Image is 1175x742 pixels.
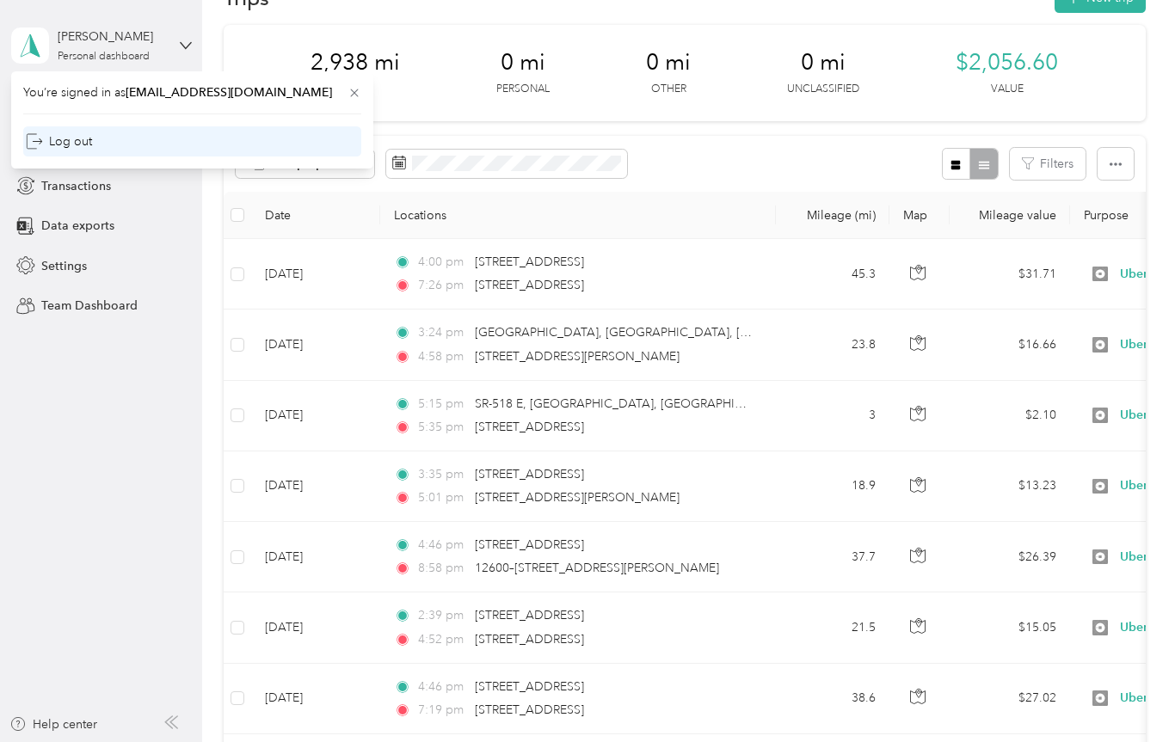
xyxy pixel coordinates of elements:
[475,396,915,411] span: SR-518 E, [GEOGRAPHIC_DATA], [GEOGRAPHIC_DATA], [GEOGRAPHIC_DATA]
[251,451,380,522] td: [DATE]
[475,632,584,647] span: [STREET_ADDRESS]
[418,418,467,437] span: 5:35 pm
[776,664,889,734] td: 38.6
[418,606,467,625] span: 2:39 pm
[311,49,400,77] span: 2,938 mi
[251,381,380,451] td: [DATE]
[646,49,691,77] span: 0 mi
[126,85,332,100] span: [EMAIL_ADDRESS][DOMAIN_NAME]
[475,467,584,481] span: [STREET_ADDRESS]
[950,310,1070,380] td: $16.66
[1092,408,1108,423] img: Legacy Icon [Uber]
[776,592,889,663] td: 21.5
[1010,148,1086,180] button: Filters
[776,381,889,451] td: 3
[380,192,776,239] th: Locations
[418,253,467,272] span: 4:00 pm
[475,537,584,552] span: [STREET_ADDRESS]
[776,192,889,239] th: Mileage (mi)
[776,310,889,380] td: 23.8
[41,177,111,195] span: Transactions
[23,83,361,101] span: You’re signed in as
[787,82,859,97] p: Unclassified
[418,395,467,414] span: 5:15 pm
[26,132,92,150] div: Log out
[950,522,1070,592] td: $26.39
[776,522,889,592] td: 37.7
[418,347,467,366] span: 4:58 pm
[475,420,584,434] span: [STREET_ADDRESS]
[801,49,846,77] span: 0 mi
[950,381,1070,451] td: $2.10
[950,592,1070,663] td: $15.05
[418,559,467,578] span: 8:58 pm
[475,349,680,364] span: [STREET_ADDRESS][PERSON_NAME]
[496,82,550,97] p: Personal
[475,490,680,505] span: [STREET_ADDRESS][PERSON_NAME]
[950,192,1070,239] th: Mileage value
[1092,549,1108,565] img: Legacy Icon [Uber]
[9,715,97,733] button: Help center
[41,297,138,315] span: Team Dashboard
[475,325,860,340] span: [GEOGRAPHIC_DATA], [GEOGRAPHIC_DATA], [GEOGRAPHIC_DATA]
[1092,620,1108,635] img: Legacy Icon [Uber]
[776,451,889,522] td: 18.9
[41,257,87,275] span: Settings
[956,49,1058,77] span: $2,056.60
[251,192,380,239] th: Date
[251,592,380,663] td: [DATE]
[475,608,584,622] span: [STREET_ADDRESS]
[251,239,380,310] td: [DATE]
[776,239,889,310] td: 45.3
[251,664,380,734] td: [DATE]
[418,323,467,342] span: 3:24 pm
[418,701,467,720] span: 7:19 pm
[58,52,150,62] div: Personal dashboard
[418,630,467,649] span: 4:52 pm
[1092,337,1108,353] img: Legacy Icon [Uber]
[950,451,1070,522] td: $13.23
[1092,267,1108,282] img: Legacy Icon [Uber]
[418,678,467,696] span: 4:46 pm
[889,192,950,239] th: Map
[475,679,584,694] span: [STREET_ADDRESS]
[1079,646,1175,742] iframe: Everlance-gr Chat Button Frame
[418,465,467,484] span: 3:35 pm
[475,702,584,717] span: [STREET_ADDRESS]
[501,49,545,77] span: 0 mi
[41,217,114,235] span: Data exports
[418,276,467,295] span: 7:26 pm
[475,254,584,269] span: [STREET_ADDRESS]
[475,561,719,575] span: 12600–[STREET_ADDRESS][PERSON_NAME]
[950,239,1070,310] td: $31.71
[475,278,584,292] span: [STREET_ADDRESS]
[1092,479,1108,494] img: Legacy Icon [Uber]
[251,310,380,380] td: [DATE]
[251,522,380,592] td: [DATE]
[418,488,467,507] span: 5:01 pm
[651,82,686,97] p: Other
[278,158,349,170] span: All purposes
[418,536,467,555] span: 4:46 pm
[58,28,165,46] div: [PERSON_NAME]
[950,664,1070,734] td: $27.02
[991,82,1024,97] p: Value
